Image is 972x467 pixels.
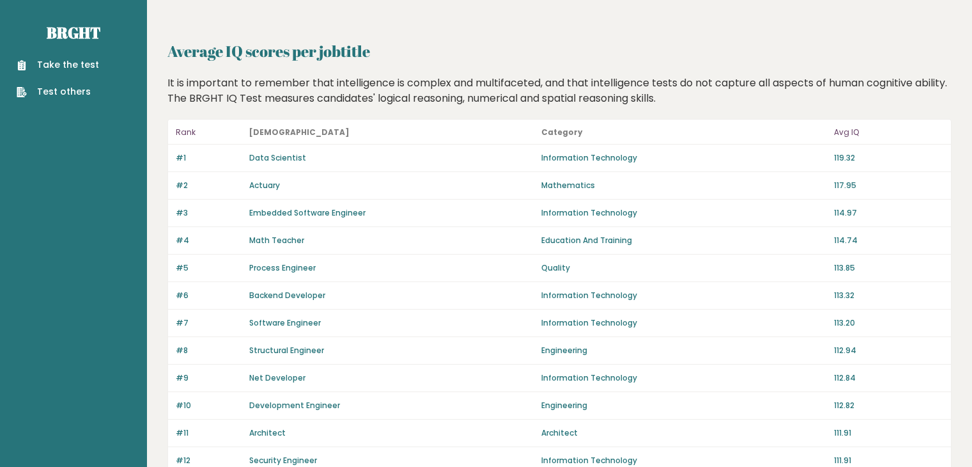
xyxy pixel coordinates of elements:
p: #9 [176,372,242,384]
a: Structural Engineer [249,345,324,356]
p: 111.91 [834,455,943,466]
p: 111.91 [834,427,943,439]
p: Quality [541,262,826,274]
p: 113.32 [834,290,943,301]
p: #6 [176,290,242,301]
a: Data Scientist [249,152,306,163]
p: #5 [176,262,242,274]
p: Engineering [541,345,826,356]
h2: Average IQ scores per jobtitle [167,40,952,63]
p: Avg IQ [834,125,943,140]
a: Net Developer [249,372,305,383]
p: #3 [176,207,242,219]
p: Rank [176,125,242,140]
p: 113.85 [834,262,943,274]
p: Information Technology [541,207,826,219]
p: 114.74 [834,235,943,246]
p: #4 [176,235,242,246]
p: 112.94 [834,345,943,356]
p: #2 [176,180,242,191]
p: 119.32 [834,152,943,164]
a: Take the test [17,58,99,72]
p: Information Technology [541,290,826,301]
b: [DEMOGRAPHIC_DATA] [249,127,350,138]
p: #11 [176,427,242,439]
p: Education And Training [541,235,826,246]
p: 113.20 [834,317,943,329]
p: Information Technology [541,372,826,384]
p: #7 [176,317,242,329]
a: Test others [17,85,99,99]
a: Math Teacher [249,235,304,246]
a: Security Engineer [249,455,317,466]
p: Information Technology [541,152,826,164]
p: Engineering [541,400,826,411]
a: Brght [47,22,100,43]
a: Embedded Software Engineer [249,207,366,218]
a: Architect [249,427,286,438]
p: 112.84 [834,372,943,384]
p: Information Technology [541,455,826,466]
a: Backend Developer [249,290,325,301]
p: #8 [176,345,242,356]
div: It is important to remember that intelligence is complex and multifaceted, and that intelligence ... [163,75,957,106]
p: #12 [176,455,242,466]
a: Development Engineer [249,400,340,411]
p: Architect [541,427,826,439]
p: 112.82 [834,400,943,411]
a: Actuary [249,180,280,191]
a: Software Engineer [249,317,321,328]
a: Process Engineer [249,262,316,273]
p: 114.97 [834,207,943,219]
p: #10 [176,400,242,411]
p: Information Technology [541,317,826,329]
p: #1 [176,152,242,164]
p: 117.95 [834,180,943,191]
p: Mathematics [541,180,826,191]
b: Category [541,127,583,138]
